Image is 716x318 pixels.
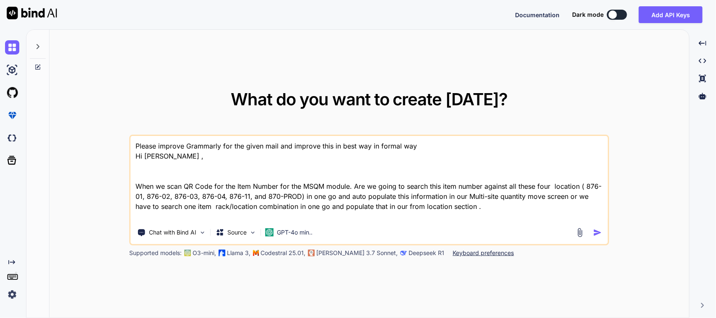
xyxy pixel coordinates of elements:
img: Bind AI [7,7,57,19]
img: ai-studio [5,63,19,77]
p: Chat with Bind AI [149,228,197,237]
p: Source [228,228,247,237]
p: [PERSON_NAME] 3.7 Sonnet, [317,249,398,257]
p: Keyboard preferences [453,249,514,257]
p: Llama 3, [227,249,251,257]
button: Add API Keys [639,6,703,23]
span: Documentation [515,11,560,18]
img: GPT-4o mini [266,228,274,237]
img: Mistral-AI [253,250,259,256]
img: GPT-4 [185,250,191,256]
p: Deepseek R1 [409,249,445,257]
img: githubLight [5,86,19,100]
span: Dark mode [572,10,604,19]
span: What do you want to create [DATE]? [231,89,508,109]
img: icon [593,228,602,237]
img: darkCloudIdeIcon [5,131,19,145]
p: Codestral 25.01, [261,249,306,257]
img: chat [5,40,19,55]
img: Pick Models [250,229,257,236]
img: Pick Tools [199,229,206,236]
button: Documentation [515,10,560,19]
img: Llama2 [219,250,226,256]
img: premium [5,108,19,123]
img: claude [308,250,315,256]
p: Supported models: [130,249,182,257]
img: claude [401,250,407,256]
p: O3-mini, [193,249,216,257]
img: settings [5,287,19,302]
p: GPT-4o min.. [277,228,313,237]
img: attachment [575,228,585,237]
textarea: Please improve Grammarly for the given mail and improve this in best way in formal way Hi [PERSON... [131,136,608,222]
